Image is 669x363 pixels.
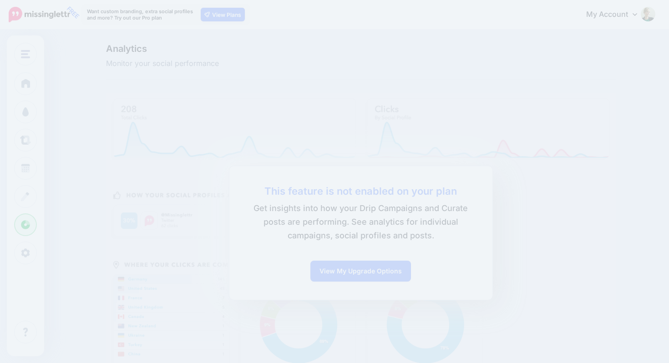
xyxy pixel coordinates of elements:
span: Get insights into how your Drip Campaigns and Curate posts are performing. See analytics for indi... [248,202,474,242]
span: Analytics [106,44,267,53]
a: View Plans [201,8,245,21]
a: My Account [577,4,655,26]
b: This feature is not enabled on your plan [248,184,474,198]
img: Missinglettr [9,7,70,22]
a: FREE [9,5,70,25]
img: menu.png [21,50,30,58]
p: Want custom branding, extra social profiles and more? Try out our Pro plan [87,8,196,21]
span: Monitor your social performance [106,58,267,70]
a: View My Upgrade Options [310,261,411,282]
span: FREE [64,3,82,22]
